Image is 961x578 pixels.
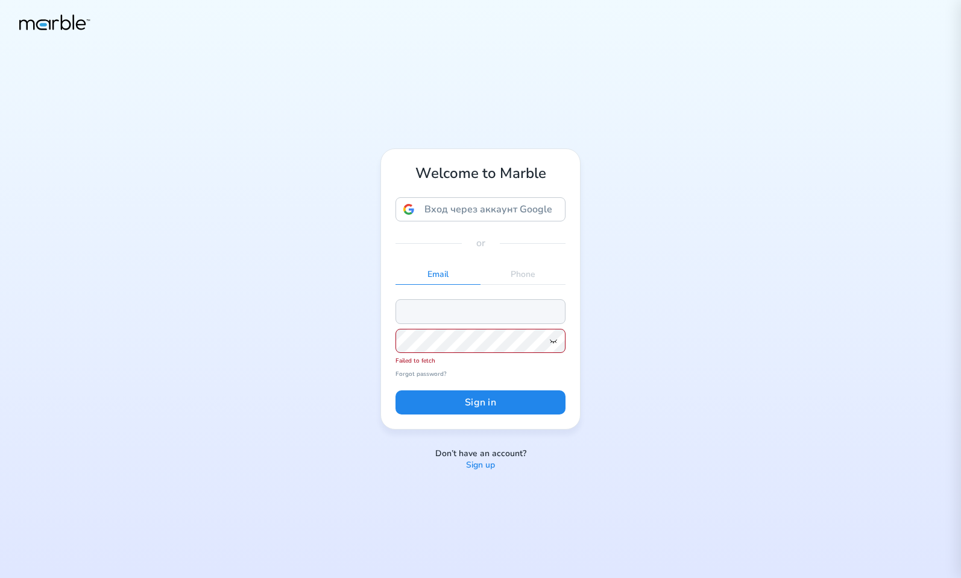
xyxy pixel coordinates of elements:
a: Forgot password? [395,370,566,378]
button: Sign in [395,390,566,414]
p: Email [395,265,481,284]
a: Sign up [466,460,495,471]
div: Вход через аккаунт Google [395,197,566,221]
h1: Welcome to Marble [395,164,566,183]
div: Failed to fetch [395,357,566,365]
p: Phone [481,265,566,284]
input: Account email [395,299,566,323]
span: Вход через аккаунт Google [419,203,558,216]
p: Don’t have an account? [435,448,526,460]
p: or [476,236,485,250]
